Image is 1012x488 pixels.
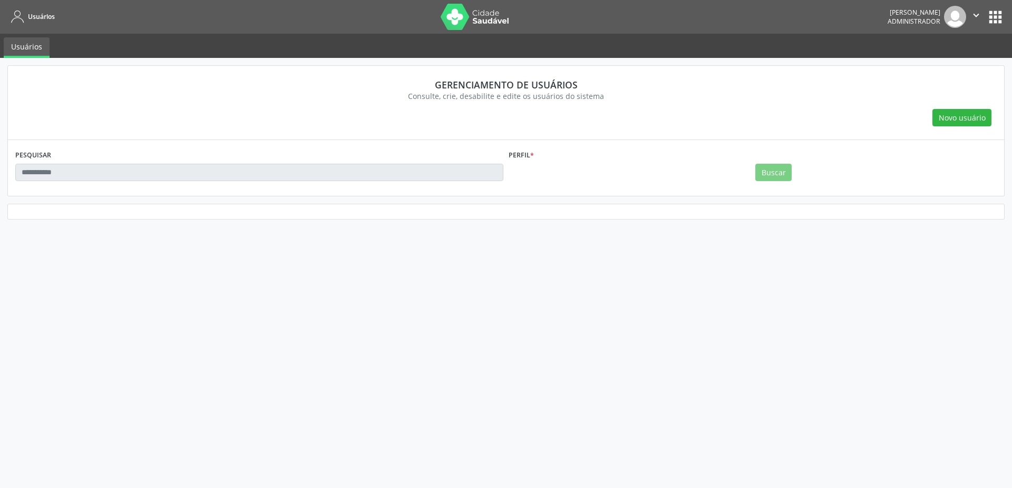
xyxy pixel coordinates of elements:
[932,109,991,127] button: Novo usuário
[755,164,792,182] button: Buscar
[15,147,51,164] label: PESQUISAR
[23,79,989,91] div: Gerenciamento de usuários
[939,112,986,123] span: Novo usuário
[4,37,50,58] a: Usuários
[970,9,982,21] i: 
[509,147,534,164] label: Perfil
[28,12,55,21] span: Usuários
[966,6,986,28] button: 
[23,91,989,102] div: Consulte, crie, desabilite e edite os usuários do sistema
[888,17,940,26] span: Administrador
[7,8,55,25] a: Usuários
[944,6,966,28] img: img
[986,8,1005,26] button: apps
[888,8,940,17] div: [PERSON_NAME]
